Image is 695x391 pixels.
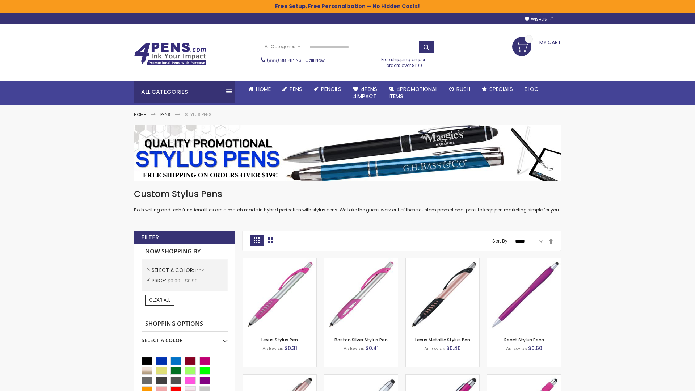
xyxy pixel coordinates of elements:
[285,345,297,352] span: $0.31
[308,81,347,97] a: Pencils
[519,81,544,97] a: Blog
[504,337,544,343] a: React Stylus Pens
[424,345,445,352] span: As low as
[324,258,398,264] a: Boston Silver Stylus Pen-Pink
[168,278,198,284] span: $0.00 - $0.99
[134,81,235,103] div: All Categories
[406,258,479,264] a: Lexus Metallic Stylus Pen-Pink
[374,54,435,68] div: Free shipping on pen orders over $199
[267,57,326,63] span: - Call Now!
[243,374,316,381] a: Lory Metallic Stylus Pen-Pink
[506,345,527,352] span: As low as
[525,17,554,22] a: Wishlist
[487,374,561,381] a: Pearl Element Stylus Pens-Pink
[265,44,301,50] span: All Categories
[347,81,383,105] a: 4Pens4impact
[324,258,398,332] img: Boston Silver Stylus Pen-Pink
[152,277,168,284] span: Price
[134,188,561,200] h1: Custom Stylus Pens
[321,85,341,93] span: Pencils
[134,42,206,66] img: 4Pens Custom Pens and Promotional Products
[476,81,519,97] a: Specials
[256,85,271,93] span: Home
[243,258,316,332] img: Lexus Stylus Pen-Pink
[487,258,561,264] a: React Stylus Pens-Pink
[406,258,479,332] img: Lexus Metallic Stylus Pen-Pink
[152,266,195,274] span: Select A Color
[134,188,561,213] div: Both writing and tech functionalities are a match made in hybrid perfection with stylus pens. We ...
[489,85,513,93] span: Specials
[250,235,264,246] strong: Grid
[406,374,479,381] a: Metallic Cool Grip Stylus Pen-Pink
[290,85,302,93] span: Pens
[134,112,146,118] a: Home
[160,112,170,118] a: Pens
[277,81,308,97] a: Pens
[389,85,438,100] span: 4PROMOTIONAL ITEMS
[185,112,212,118] strong: Stylus Pens
[134,125,561,181] img: Stylus Pens
[456,85,470,93] span: Rush
[142,332,228,344] div: Select A Color
[142,244,228,259] strong: Now Shopping by
[267,57,302,63] a: (888) 88-4PENS
[443,81,476,97] a: Rush
[141,234,159,241] strong: Filter
[366,345,379,352] span: $0.41
[261,41,304,53] a: All Categories
[195,267,204,273] span: Pink
[145,295,174,305] a: Clear All
[383,81,443,105] a: 4PROMOTIONALITEMS
[262,345,283,352] span: As low as
[334,337,388,343] a: Boston Silver Stylus Pen
[261,337,298,343] a: Lexus Stylus Pen
[446,345,461,352] span: $0.46
[243,258,316,264] a: Lexus Stylus Pen-Pink
[344,345,365,352] span: As low as
[142,316,228,332] strong: Shopping Options
[492,238,507,244] label: Sort By
[243,81,277,97] a: Home
[528,345,542,352] span: $0.60
[487,258,561,332] img: React Stylus Pens-Pink
[149,297,170,303] span: Clear All
[415,337,470,343] a: Lexus Metallic Stylus Pen
[353,85,377,100] span: 4Pens 4impact
[525,85,539,93] span: Blog
[324,374,398,381] a: Silver Cool Grip Stylus Pen-Pink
